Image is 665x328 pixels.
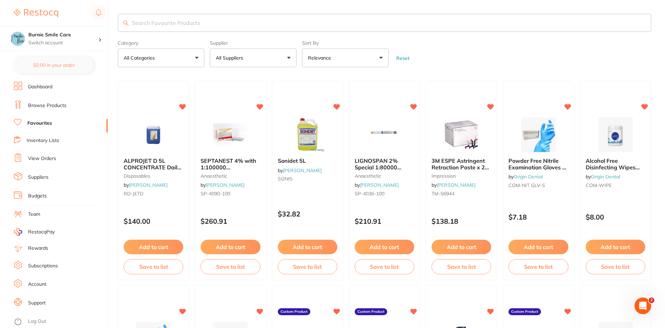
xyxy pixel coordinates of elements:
[201,158,260,170] b: SEPTANEST 4% with 1:100000 adrenalin 2.2ml 2xBox 50 GOLD
[308,54,334,61] p: Relevance
[635,298,651,314] iframe: Intercom live chat
[355,217,414,225] p: $210.91
[586,174,620,180] span: by
[278,240,337,254] button: Add to cart
[439,117,484,152] img: 3M ESPE Astringent Retraction Paste x 25 Capsules
[508,157,566,177] span: Powder Free Nitrile Examination Gloves - Small
[28,39,98,46] p: Switch account
[437,182,476,188] a: [PERSON_NAME]
[28,300,46,307] a: Support
[118,48,204,67] button: All Categories
[11,32,25,46] img: Burnie Smile Care
[216,54,246,61] p: All Suppliers
[514,174,543,180] a: Origin Dental
[201,173,260,179] small: anaesthetic
[593,117,638,152] img: Alcohol Free Disinfecting Wipes (220wipes /bottle?
[14,228,55,236] a: RestocqPay
[201,240,260,254] button: Add to cart
[586,213,645,221] p: $8.00
[508,182,545,188] span: COM-NIT GLV-S
[124,54,158,61] p: All Categories
[586,182,612,188] span: COM-WIPE
[516,117,561,152] img: Powder Free Nitrile Examination Gloves - Small
[14,316,106,327] button: Log Out
[508,158,568,170] b: Powder Free Nitrile Examination Gloves - Small
[508,213,568,221] p: $7.18
[278,158,337,164] b: Sonidet 5L
[508,308,541,315] label: Custom Product
[124,259,183,274] button: Save to list
[28,193,47,200] a: Budgets
[124,157,181,183] span: ALPROJET D 5L CONCENTRATE Daily Evacuator Cleaner Bottle
[201,259,260,274] button: Save to list
[14,5,58,21] a: Restocq Logo
[355,240,414,254] button: Add to cart
[432,182,476,188] span: by
[210,48,296,67] button: All Suppliers
[201,190,230,197] span: SP-4090-100
[355,259,414,274] button: Save to list
[28,211,40,218] a: Team
[432,157,489,177] span: 3M ESPE Astringent Retraction Paste x 25 Capsules
[355,173,414,179] small: anaesthetic
[28,174,48,181] a: Suppliers
[201,217,260,225] p: $260.91
[206,182,245,188] a: [PERSON_NAME]
[124,240,183,254] button: Add to cart
[649,298,654,303] span: 2
[394,55,411,61] button: Reset
[201,182,245,188] span: by
[586,240,645,254] button: Add to cart
[355,157,409,183] span: LIGNOSPAN 2% Special 1:80000 [MEDICAL_DATA] 2.2ml 2xBox 50 Blue
[355,182,399,188] span: by
[508,174,543,180] span: by
[124,190,143,197] span: RD-JETD
[28,229,55,236] span: RestocqPay
[210,40,296,46] label: Supplier
[360,182,399,188] a: [PERSON_NAME]
[28,318,46,325] a: Log Out
[355,190,384,197] span: SP-4036-100
[586,259,645,274] button: Save to list
[432,190,454,197] span: TM-56944
[131,117,176,152] img: ALPROJET D 5L CONCENTRATE Daily Evacuator Cleaner Bottle
[278,157,306,164] span: Sonidet 5L
[28,281,46,288] a: Account
[208,117,253,152] img: SEPTANEST 4% with 1:100000 adrenalin 2.2ml 2xBox 50 GOLD
[124,158,183,170] b: ALPROJET D 5L CONCENTRATE Daily Evacuator Cleaner Bottle
[201,157,259,183] span: SEPTANEST 4% with 1:100000 [MEDICAL_DATA] 2.2ml 2xBox 50 GOLD
[28,83,52,90] a: Dashboard
[278,259,337,274] button: Save to list
[278,167,322,174] span: by
[14,57,94,73] button: $0.00 in your order
[362,117,407,152] img: LIGNOSPAN 2% Special 1:80000 adrenalin 2.2ml 2xBox 50 Blue
[432,173,491,179] small: impression
[285,117,330,152] img: Sonidet 5L
[302,48,389,67] button: Relevance
[586,157,640,177] span: Alcohol Free Disinfecting Wipes (220wipes /bottle?
[283,167,322,174] a: [PERSON_NAME]
[28,102,66,109] a: Browse Products
[28,155,56,162] a: View Orders
[14,228,22,236] img: RestocqPay
[278,308,310,315] label: Custom Product
[432,259,491,274] button: Save to list
[508,240,568,254] button: Add to cart
[302,40,389,46] label: Sort By
[432,158,491,170] b: 3M ESPE Astringent Retraction Paste x 25 Capsules
[124,182,168,188] span: by
[124,173,183,179] small: disposables
[28,245,48,252] a: Rewards
[278,176,292,182] span: SONI5
[27,120,52,127] a: Favourites
[28,32,98,38] h4: Burnie Smile Care
[129,182,168,188] a: [PERSON_NAME]
[14,9,58,17] img: Restocq Logo
[278,210,337,218] p: $32.82
[118,14,651,32] input: Search Favourite Products
[508,259,568,274] button: Save to list
[124,217,183,225] p: $140.00
[355,158,414,170] b: LIGNOSPAN 2% Special 1:80000 adrenalin 2.2ml 2xBox 50 Blue
[432,240,491,254] button: Add to cart
[591,174,620,180] a: Origin Dental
